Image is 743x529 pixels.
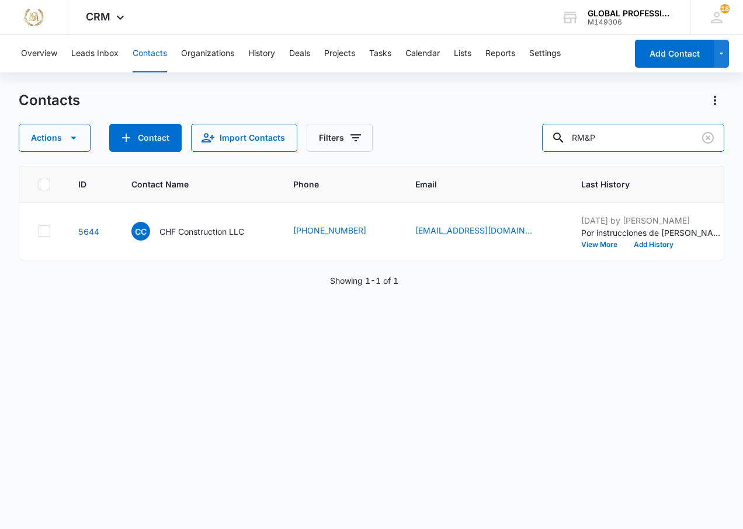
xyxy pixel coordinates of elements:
button: Contacts [133,35,167,72]
span: CC [131,222,150,241]
button: Filters [307,124,373,152]
button: Add Contact [635,40,714,68]
span: Last History [581,178,710,190]
span: Phone [293,178,370,190]
button: Add Contact [109,124,182,152]
button: Clear [699,128,717,147]
p: CHF Construction LLC [159,225,244,238]
div: Email - erikhp_jsl@icloud.com - Select to Edit Field [415,224,553,238]
button: History [248,35,275,72]
button: Import Contacts [191,124,297,152]
div: account id [588,18,673,26]
a: Navigate to contact details page for CHF Construction LLC [78,227,99,236]
button: Overview [21,35,57,72]
a: [PHONE_NUMBER] [293,224,366,236]
div: Phone - 9859819582 - Select to Edit Field [293,224,387,238]
button: Lists [454,35,471,72]
p: Showing 1-1 of 1 [330,274,398,287]
div: Contact Name - CHF Construction LLC - Select to Edit Field [131,222,265,241]
button: Reports [485,35,515,72]
span: Email [415,178,536,190]
button: Actions [19,124,91,152]
input: Search Contacts [542,124,724,152]
button: Leads Inbox [71,35,119,72]
button: Actions [706,91,724,110]
button: Tasks [369,35,391,72]
div: notifications count [720,4,730,13]
button: Add History [626,241,682,248]
span: Contact Name [131,178,248,190]
button: Settings [529,35,561,72]
button: Projects [324,35,355,72]
p: [DATE] by [PERSON_NAME] [581,214,727,227]
span: CRM [86,11,110,23]
a: [EMAIL_ADDRESS][DOMAIN_NAME] [415,224,532,236]
h1: Contacts [19,92,80,109]
span: ID [78,178,86,190]
button: Calendar [405,35,440,72]
p: Por instrucciones de [PERSON_NAME] se envía al nuevo contador la info. Cliente se retira [581,227,727,239]
button: Organizations [181,35,234,72]
div: account name [588,9,673,18]
img: Manuel Sierra Does Marketing [23,7,44,28]
span: 18 [720,4,730,13]
button: Deals [289,35,310,72]
button: View More [581,241,626,248]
